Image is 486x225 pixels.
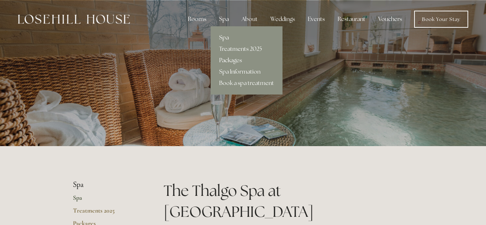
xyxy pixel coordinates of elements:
[236,12,263,26] div: About
[373,12,408,26] a: Vouchers
[18,15,130,24] img: Losehill House
[211,77,282,89] a: Book a spa treatment
[164,180,413,222] h1: The Thalgo Spa at [GEOGRAPHIC_DATA]
[414,11,468,28] a: Book Your Stay
[73,194,141,207] a: Spa
[73,180,141,189] li: Spa
[211,32,282,43] a: Spa
[73,207,141,219] a: Treatments 2025
[265,12,301,26] div: Weddings
[332,12,371,26] div: Restaurant
[211,55,282,66] a: Packages
[182,12,212,26] div: Rooms
[211,43,282,55] a: Treatments 2025
[213,12,234,26] div: Spa
[211,66,282,77] a: Spa Information
[302,12,331,26] div: Events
